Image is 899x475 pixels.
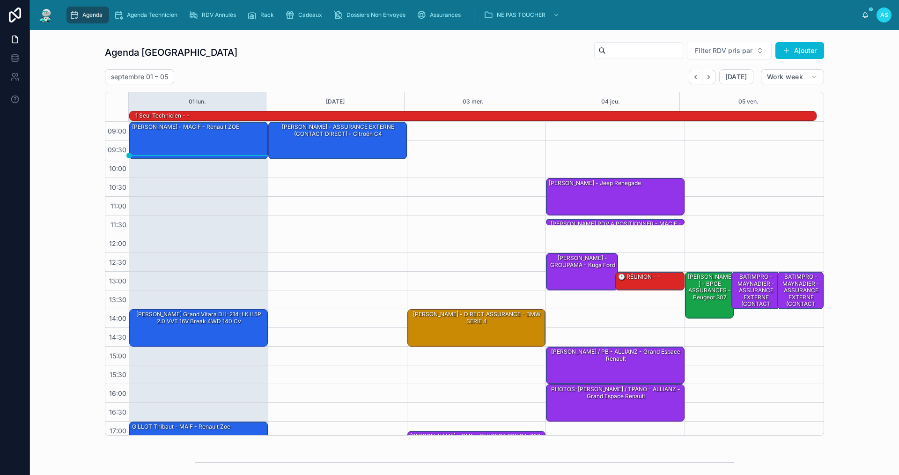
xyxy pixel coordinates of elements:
[548,348,684,363] div: [PERSON_NAME] / PB - ALLIANZ - Grand espace Renault
[105,46,237,59] h1: Agenda [GEOGRAPHIC_DATA]
[548,385,684,401] div: PHOTOS-[PERSON_NAME] / TPANO - ALLIANZ - Grand espace Renault
[37,7,54,22] img: App logo
[689,70,702,84] button: Back
[725,73,747,81] span: [DATE]
[738,92,759,111] button: 05 ven.
[66,7,109,23] a: Agenda
[202,11,236,19] span: RDV Annulés
[108,202,129,210] span: 11:00
[105,146,129,154] span: 09:30
[617,273,661,281] div: 🕒 RÉUNION - -
[131,423,231,431] div: GILLOT Thibaut - MAIF - Renault Zoe
[260,11,274,19] span: Rack
[269,122,406,159] div: [PERSON_NAME] - ASSURANCE EXTERNE (CONTACT DIRECT) - Citroën C4
[107,239,129,247] span: 12:00
[779,273,823,315] div: BATIMPRO - MAYNADIER - ASSURANCE EXTERNE (CONTACT DIRECT) -
[107,183,129,191] span: 10:30
[107,277,129,285] span: 13:00
[326,92,345,111] button: [DATE]
[130,122,267,159] div: [PERSON_NAME] - MACIF - Renault ZOE
[82,11,103,19] span: Agenda
[687,42,772,59] button: Select Button
[778,272,823,309] div: BATIMPRO - MAYNADIER - ASSURANCE EXTERNE (CONTACT DIRECT) -
[616,272,684,290] div: 🕒 RÉUNION - -
[548,179,642,187] div: [PERSON_NAME] - Jeep Renegade
[880,11,888,19] span: AS
[463,92,484,111] button: 03 mer.
[732,272,780,309] div: BATIMPRO - MAYNADIER - ASSURANCE EXTERNE (CONTACT DIRECT) -
[695,46,752,55] span: Filter RDV pris par
[282,7,329,23] a: Cadeaux
[775,42,824,59] button: Ajouter
[408,310,545,346] div: [PERSON_NAME] - DIRECT ASSURANCE - BMW SERIE 4
[702,70,715,84] button: Next
[270,123,406,138] div: [PERSON_NAME] - ASSURANCE EXTERNE (CONTACT DIRECT) - Citroën C4
[298,11,322,19] span: Cadeaux
[107,408,129,416] span: 16:30
[601,92,620,111] button: 04 jeu.
[244,7,280,23] a: Rack
[409,432,545,454] div: [PERSON_NAME] - GMF - PEUGEOT 208 GA-608-BL II (P21) 5 Portes 1.2 PureTech 12V EAT8 S&S 100 cv Bo...
[761,69,824,84] button: Work week
[127,11,177,19] span: Agenda Technicien
[107,427,129,435] span: 17:00
[346,11,405,19] span: Dossiers Non Envoyés
[546,253,618,290] div: [PERSON_NAME] - GROUPAMA - Kuga ford
[548,220,684,242] div: [PERSON_NAME] RDV a POSITIONNER - MACIF - PEUGEOT Expert II Tepee 2.0 HDi 16V FAP Combi long 163 cv
[546,219,684,229] div: [PERSON_NAME] RDV a POSITIONNER - MACIF - PEUGEOT Expert II Tepee 2.0 HDi 16V FAP Combi long 163 cv
[409,310,545,326] div: [PERSON_NAME] - DIRECT ASSURANCE - BMW SERIE 4
[111,72,168,82] h2: septembre 01 – 05
[408,431,545,459] div: [PERSON_NAME] - GMF - PEUGEOT 208 GA-608-BL II (P21) 5 Portes 1.2 PureTech 12V EAT8 S&S 100 cv Bo...
[107,333,129,341] span: 14:30
[107,352,129,360] span: 15:00
[189,92,206,111] button: 01 lun.
[107,389,129,397] span: 16:00
[733,273,779,315] div: BATIMPRO - MAYNADIER - ASSURANCE EXTERNE (CONTACT DIRECT) -
[107,164,129,172] span: 10:00
[107,258,129,266] span: 12:30
[107,314,129,322] span: 14:00
[719,69,753,84] button: [DATE]
[105,127,129,135] span: 09:00
[497,11,545,19] span: NE PAS TOUCHER
[546,347,684,384] div: [PERSON_NAME] / PB - ALLIANZ - Grand espace Renault
[548,254,617,269] div: [PERSON_NAME] - GROUPAMA - Kuga ford
[134,111,191,120] div: 1 seul technicien - -
[546,385,684,421] div: PHOTOS-[PERSON_NAME] / TPANO - ALLIANZ - Grand espace Renault
[107,296,129,304] span: 13:30
[186,7,243,23] a: RDV Annulés
[130,310,267,346] div: [PERSON_NAME] Grand Vitara DH-214-LK II 5P 2.0 VVT 16V Break 4WD 140 cv
[131,310,267,326] div: [PERSON_NAME] Grand Vitara DH-214-LK II 5P 2.0 VVT 16V Break 4WD 140 cv
[685,272,733,318] div: [PERSON_NAME] - BPCE ASSURANCES - Peugeot 307
[130,422,267,459] div: GILLOT Thibaut - MAIF - Renault Zoe
[687,273,733,302] div: [PERSON_NAME] - BPCE ASSURANCES - Peugeot 307
[108,221,129,229] span: 11:30
[111,7,184,23] a: Agenda Technicien
[430,11,461,19] span: Assurances
[481,7,564,23] a: NE PAS TOUCHER
[767,73,803,81] span: Work week
[131,123,240,131] div: [PERSON_NAME] - MACIF - Renault ZOE
[414,7,467,23] a: Assurances
[331,7,412,23] a: Dossiers Non Envoyés
[62,5,862,25] div: scrollable content
[546,178,684,215] div: [PERSON_NAME] - Jeep Renegade
[107,371,129,379] span: 15:30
